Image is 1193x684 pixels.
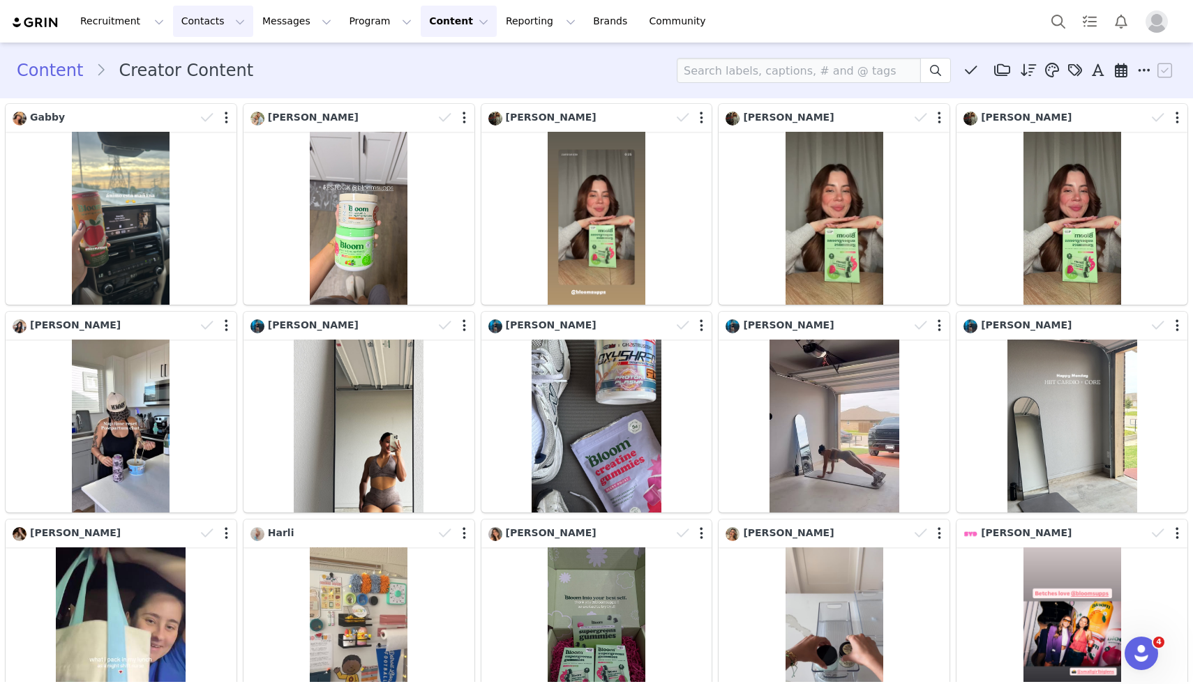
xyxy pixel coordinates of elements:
span: [PERSON_NAME] [506,112,596,123]
img: 6c26cdb5-3a22-4acb-afc5-a4ed7e5b2da7.jpg [488,112,502,126]
button: Content [421,6,497,37]
button: Messages [254,6,340,37]
input: Search labels, captions, # and @ tags [677,58,921,83]
button: Reporting [497,6,584,37]
img: 44391c6f-b1f2-4bf4-bad9-37e4c1eae228.jpg [13,527,27,541]
span: [PERSON_NAME] [506,527,596,538]
span: Gabby [30,112,65,123]
img: 4ef3256a-6349-4c98-b442-8b2e5e190583.jpg [488,527,502,541]
img: 6c26cdb5-3a22-4acb-afc5-a4ed7e5b2da7.jpg [726,112,740,126]
span: [PERSON_NAME] [30,527,121,538]
img: b4cfdeb9-6e18-458b-bb5e-eb3c920cf97e.jpg [250,112,264,126]
span: [PERSON_NAME] [30,319,121,330]
img: 1816b8fe-21ca-4382-9876-1d2793de0eae.jpg [963,527,977,541]
span: [PERSON_NAME] [743,112,834,123]
button: Search [1043,6,1074,37]
img: grin logo [11,16,60,29]
span: [PERSON_NAME] [981,527,1072,538]
span: [PERSON_NAME] [743,527,834,538]
img: placeholder-profile.jpg [1146,10,1168,33]
span: [PERSON_NAME] [506,319,596,330]
span: [PERSON_NAME] [743,319,834,330]
img: 35661b9e-4ae0-4bc8-aa01-1e413114716c.jpg [963,319,977,333]
span: [PERSON_NAME] [981,112,1072,123]
iframe: Intercom live chat [1125,637,1158,670]
a: Brands [585,6,640,37]
span: [PERSON_NAME] [268,112,359,123]
button: Recruitment [72,6,172,37]
a: Tasks [1074,6,1105,37]
img: 35661b9e-4ae0-4bc8-aa01-1e413114716c.jpg [488,319,502,333]
a: Content [17,58,96,83]
button: Profile [1137,10,1182,33]
img: b6b516be-1518-4f37-a7c7-9ebf3a475279.jpg [13,112,27,126]
button: Contacts [173,6,253,37]
span: 4 [1153,637,1164,648]
span: [PERSON_NAME] [268,319,359,330]
img: 35661b9e-4ae0-4bc8-aa01-1e413114716c.jpg [726,319,740,333]
img: 58ea823f-7c4f-4fdd-9547-ae28fedfffc7.jpg [726,527,740,541]
a: Community [641,6,721,37]
span: [PERSON_NAME] [981,319,1072,330]
img: 502363b3-8f1e-40a6-9085-98167a797b14.jpg [13,319,27,333]
span: Harli [268,527,294,538]
img: b52ef5b3-93f0-463c-a0b5-d88caae4a5e7.jpg [250,527,264,541]
img: 35661b9e-4ae0-4bc8-aa01-1e413114716c.jpg [250,319,264,333]
button: Notifications [1106,6,1136,37]
button: Program [340,6,420,37]
img: 6c26cdb5-3a22-4acb-afc5-a4ed7e5b2da7.jpg [963,112,977,126]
